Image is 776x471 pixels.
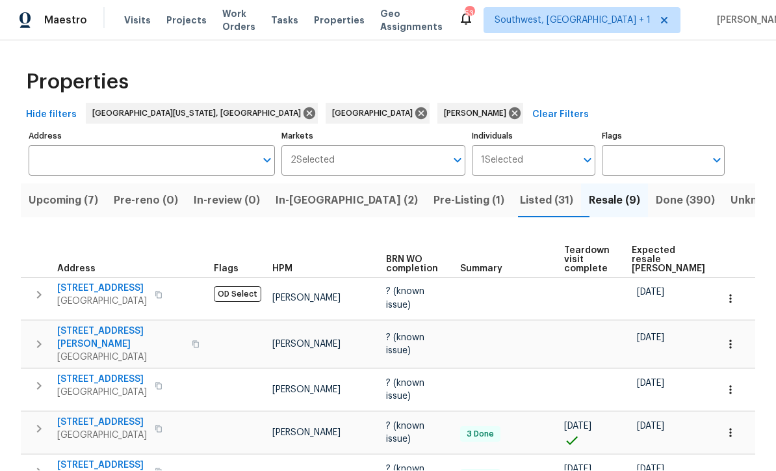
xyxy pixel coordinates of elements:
[166,14,207,27] span: Projects
[532,107,589,124] span: Clear Filters
[57,282,147,295] span: [STREET_ADDRESS]
[564,422,591,431] span: [DATE]
[57,351,184,364] span: [GEOGRAPHIC_DATA]
[291,155,335,167] span: 2 Selected
[92,107,306,120] span: [GEOGRAPHIC_DATA][US_STATE], [GEOGRAPHIC_DATA]
[21,103,82,128] button: Hide filters
[57,373,147,386] span: [STREET_ADDRESS]
[272,294,341,303] span: [PERSON_NAME]
[632,247,705,274] span: Expected resale [PERSON_NAME]
[26,76,129,89] span: Properties
[386,288,424,310] span: ? (known issue)
[637,422,664,431] span: [DATE]
[380,8,443,34] span: Geo Assignments
[495,14,651,27] span: Southwest, [GEOGRAPHIC_DATA] + 1
[637,288,664,297] span: [DATE]
[57,416,147,429] span: [STREET_ADDRESS]
[272,340,341,349] span: [PERSON_NAME]
[460,265,502,274] span: Summary
[326,103,430,124] div: [GEOGRAPHIC_DATA]
[602,133,725,141] label: Flags
[271,16,298,25] span: Tasks
[433,192,504,210] span: Pre-Listing (1)
[272,386,341,395] span: [PERSON_NAME]
[272,265,292,274] span: HPM
[444,107,511,120] span: [PERSON_NAME]
[57,386,147,399] span: [GEOGRAPHIC_DATA]
[314,14,365,27] span: Properties
[708,152,726,170] button: Open
[656,192,715,210] span: Done (390)
[589,192,640,210] span: Resale (9)
[386,379,424,401] span: ? (known issue)
[637,334,664,343] span: [DATE]
[332,107,418,120] span: [GEOGRAPHIC_DATA]
[437,103,523,124] div: [PERSON_NAME]
[194,192,260,210] span: In-review (0)
[214,287,261,303] span: OD Select
[527,103,594,128] button: Clear Filters
[214,265,239,274] span: Flags
[57,295,147,308] span: [GEOGRAPHIC_DATA]
[564,247,610,274] span: Teardown visit complete
[465,8,474,21] div: 53
[520,192,573,210] span: Listed (31)
[637,379,664,388] span: [DATE]
[29,133,275,141] label: Address
[386,422,424,444] span: ? (known issue)
[57,325,184,351] span: [STREET_ADDRESS][PERSON_NAME]
[481,155,523,167] span: 1 Selected
[386,334,424,356] span: ? (known issue)
[29,192,98,210] span: Upcoming (7)
[276,192,418,210] span: In-[GEOGRAPHIC_DATA] (2)
[461,429,499,440] span: 3 Done
[448,152,467,170] button: Open
[272,429,341,438] span: [PERSON_NAME]
[86,103,318,124] div: [GEOGRAPHIC_DATA][US_STATE], [GEOGRAPHIC_DATA]
[44,14,87,27] span: Maestro
[57,265,96,274] span: Address
[472,133,595,141] label: Individuals
[26,107,77,124] span: Hide filters
[57,429,147,442] span: [GEOGRAPHIC_DATA]
[386,256,438,274] span: BRN WO completion
[222,8,255,34] span: Work Orders
[258,152,276,170] button: Open
[578,152,597,170] button: Open
[281,133,466,141] label: Markets
[114,192,178,210] span: Pre-reno (0)
[124,14,151,27] span: Visits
